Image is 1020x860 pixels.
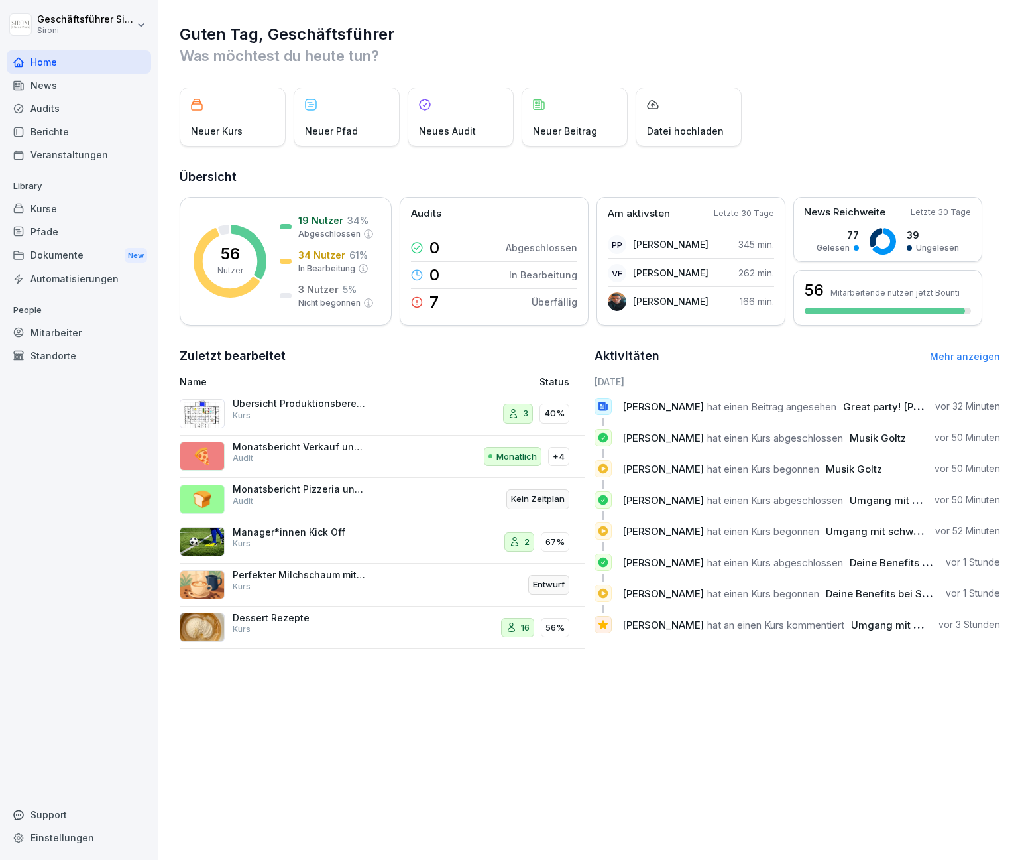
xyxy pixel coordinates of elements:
[622,556,704,569] span: [PERSON_NAME]
[826,525,986,538] span: Umgang mit schwierigen Kunden
[850,556,967,569] span: Deine Benefits bei Sironi
[7,143,151,166] a: Veranstaltungen
[37,14,134,25] p: Geschäftsführer Sironi
[343,282,357,296] p: 5 %
[7,826,151,849] a: Einstellungen
[608,206,670,221] p: Am aktivsten
[938,618,1000,631] p: vor 3 Stunden
[419,124,476,138] p: Neues Audit
[180,527,225,556] img: i4ui5288c8k9896awxn1tre9.png
[804,205,885,220] p: News Reichweite
[622,587,704,600] span: [PERSON_NAME]
[180,607,585,650] a: Dessert RezepteKurs1656%
[7,220,151,243] div: Pfade
[935,493,1000,507] p: vor 50 Minuten
[826,463,882,475] span: Musik Goltz
[180,613,225,642] img: fr9tmtynacnbc68n3kf2tpkd.png
[233,526,365,538] p: Manager*innen Kick Off
[633,294,708,308] p: [PERSON_NAME]
[595,347,659,365] h2: Aktivitäten
[707,400,836,413] span: hat einen Beitrag angesehen
[180,347,585,365] h2: Zuletzt bearbeitet
[521,621,530,635] p: 16
[907,228,959,242] p: 39
[911,206,971,218] p: Letzte 30 Tage
[930,351,1000,362] a: Mehr anzeigen
[7,321,151,344] div: Mitarbeiter
[622,400,704,413] span: [PERSON_NAME]
[523,407,528,420] p: 3
[850,432,906,444] span: Musik Goltz
[850,494,1010,507] span: Umgang mit schwierigen Kunden
[511,493,565,506] p: Kein Zeitplan
[180,375,429,389] p: Name
[233,623,251,635] p: Kurs
[192,487,212,511] p: 🍞
[740,294,774,308] p: 166 min.
[180,393,585,436] a: Übersicht Produktionsbereich und AbläufeKurs340%
[233,495,253,507] p: Audit
[233,483,365,495] p: Monatsbericht Pizzeria und Produktion
[429,267,439,283] p: 0
[539,375,569,389] p: Status
[707,463,819,475] span: hat einen Kurs begonnen
[7,197,151,220] div: Kurse
[298,214,343,227] p: 19 Nutzer
[533,578,565,591] p: Entwurf
[125,248,147,263] div: New
[707,432,843,444] span: hat einen Kurs abgeschlossen
[851,619,1011,631] span: Umgang mit schwierigen Kunden
[738,266,774,280] p: 262 min.
[533,124,597,138] p: Neuer Beitrag
[7,97,151,120] a: Audits
[180,570,225,599] img: fi53tc5xpi3f2zt43aqok3n3.png
[509,268,577,282] p: In Bearbeitung
[221,246,240,262] p: 56
[524,536,530,549] p: 2
[180,436,585,479] a: 🍕Monatsbericht Verkauf und ServiceAuditMonatlich+4
[916,242,959,254] p: Ungelesen
[411,206,441,221] p: Audits
[595,375,1000,389] h6: [DATE]
[946,587,1000,600] p: vor 1 Stunde
[622,494,704,507] span: [PERSON_NAME]
[935,524,1000,538] p: vor 52 Minuten
[180,478,585,521] a: 🍞Monatsbericht Pizzeria und ProduktionAuditKein Zeitplan
[714,208,774,219] p: Letzte 30 Tage
[233,441,365,453] p: Monatsbericht Verkauf und Service
[544,407,565,420] p: 40%
[707,619,844,631] span: hat an einen Kurs kommentiert
[233,569,365,581] p: Perfekter Milchschaum mit dem Perfect Moose
[7,50,151,74] a: Home
[707,556,843,569] span: hat einen Kurs abgeschlossen
[298,263,355,275] p: In Bearbeitung
[608,292,626,311] img: n72xwrccg3abse2lkss7jd8w.png
[7,120,151,143] div: Berichte
[298,297,361,309] p: Nicht begonnen
[935,462,1000,475] p: vor 50 Minuten
[532,295,577,309] p: Überfällig
[298,282,339,296] p: 3 Nutzer
[233,410,251,422] p: Kurs
[349,248,368,262] p: 61 %
[429,294,439,310] p: 7
[7,74,151,97] a: News
[738,237,774,251] p: 345 min.
[553,450,565,463] p: +4
[180,564,585,607] a: Perfekter Milchschaum mit dem Perfect MooseKursEntwurf
[608,264,626,282] div: VF
[305,124,358,138] p: Neuer Pfad
[7,243,151,268] div: Dokumente
[37,26,134,35] p: Sironi
[217,265,243,276] p: Nutzer
[180,45,1000,66] p: Was möchtest du heute tun?
[7,344,151,367] div: Standorte
[545,621,565,635] p: 56%
[707,525,819,538] span: hat einen Kurs begonnen
[429,240,439,256] p: 0
[7,300,151,321] p: People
